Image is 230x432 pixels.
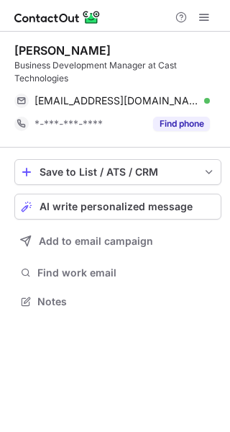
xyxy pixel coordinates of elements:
[37,266,216,279] span: Find work email
[37,295,216,308] span: Notes
[14,159,221,185] button: save-profile-one-click
[40,166,196,178] div: Save to List / ATS / CRM
[14,43,111,58] div: [PERSON_NAME]
[14,59,221,85] div: Business Development Manager at Cast Technologies
[14,9,101,26] img: ContactOut v5.3.10
[40,201,193,212] span: AI write personalized message
[14,228,221,254] button: Add to email campaign
[39,235,153,247] span: Add to email campaign
[153,117,210,131] button: Reveal Button
[14,292,221,312] button: Notes
[14,194,221,220] button: AI write personalized message
[14,263,221,283] button: Find work email
[34,94,199,107] span: [EMAIL_ADDRESS][DOMAIN_NAME]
